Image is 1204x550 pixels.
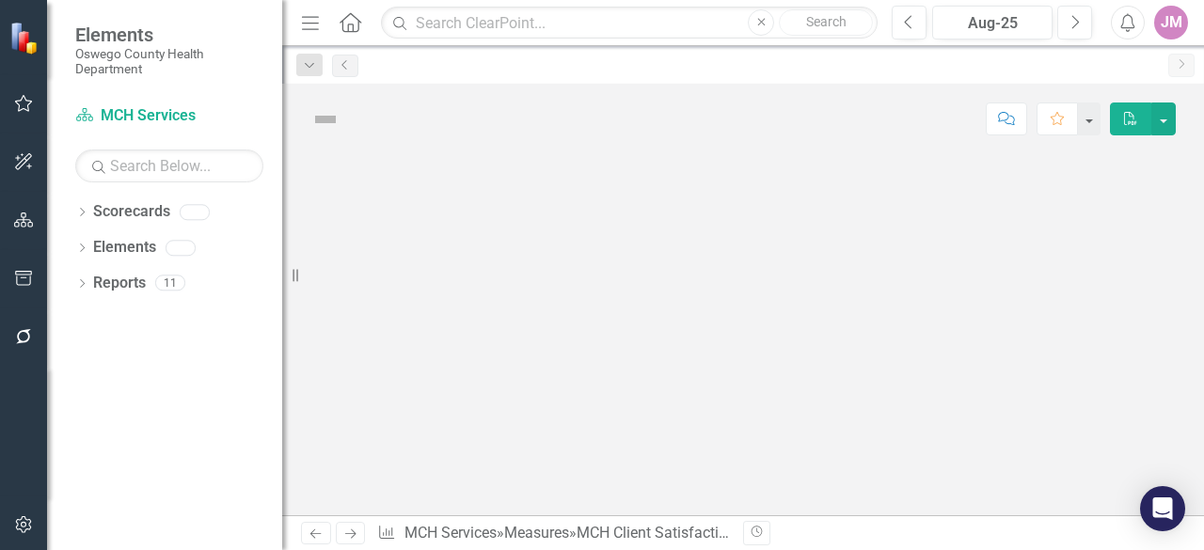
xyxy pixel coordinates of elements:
[779,9,873,36] button: Search
[932,6,1053,39] button: Aug-25
[939,12,1046,35] div: Aug-25
[310,104,341,134] img: Not Defined
[75,105,263,127] a: MCH Services
[155,275,185,291] div: 11
[377,523,729,544] div: » »
[504,524,569,542] a: Measures
[75,149,263,182] input: Search Below...
[93,237,156,259] a: Elements
[93,201,170,223] a: Scorecards
[75,46,263,77] small: Oswego County Health Department
[1140,486,1185,531] div: Open Intercom Messenger
[577,524,784,542] div: MCH Client Satisfaction Survey
[1154,6,1188,39] button: JM
[381,7,878,39] input: Search ClearPoint...
[93,273,146,294] a: Reports
[9,21,42,54] img: ClearPoint Strategy
[806,14,847,29] span: Search
[75,24,263,46] span: Elements
[404,524,497,542] a: MCH Services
